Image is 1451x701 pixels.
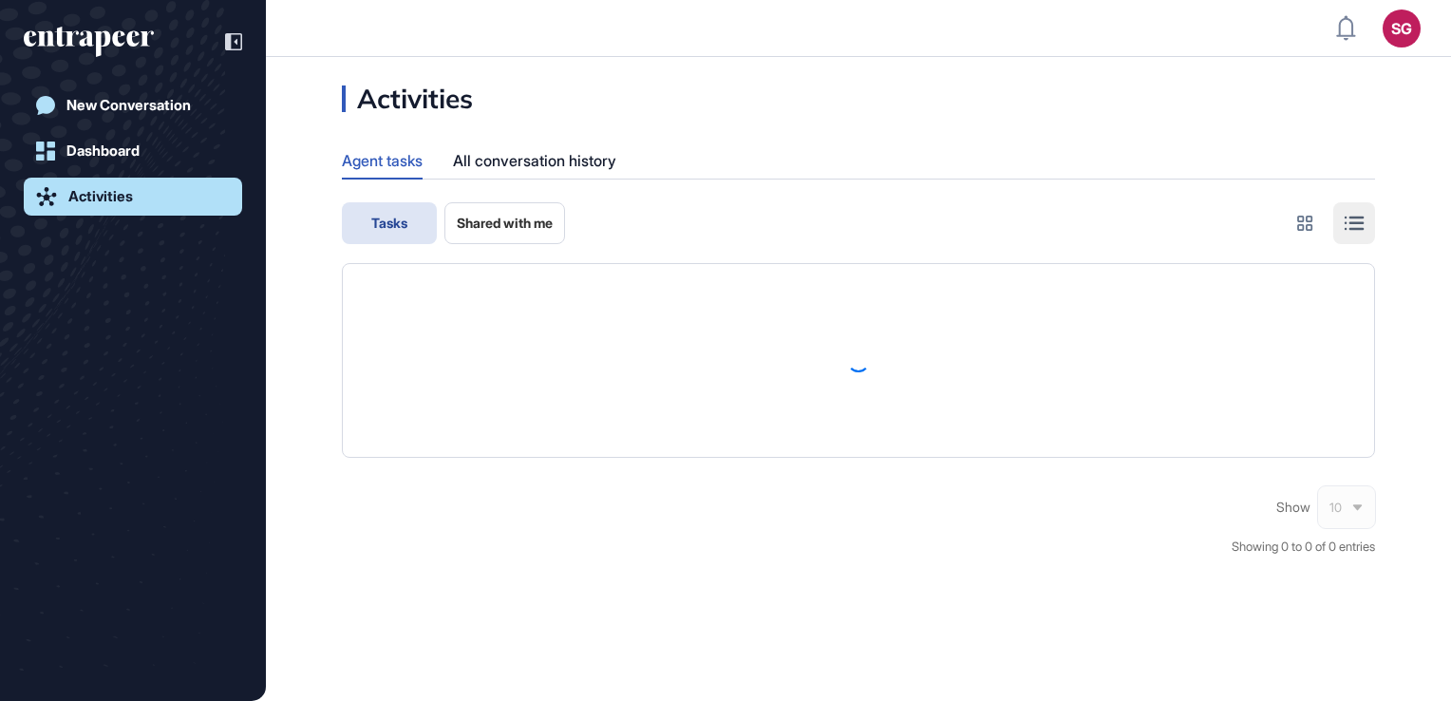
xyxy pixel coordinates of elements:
[24,132,242,170] a: Dashboard
[1232,538,1375,557] div: Showing 0 to 0 of 0 entries
[66,97,191,114] div: New Conversation
[444,202,565,244] button: Shared with me
[66,142,140,160] div: Dashboard
[371,216,407,231] span: Tasks
[1276,500,1310,515] span: Show
[24,178,242,216] a: Activities
[24,86,242,124] a: New Conversation
[24,27,154,57] div: entrapeer-logo
[457,216,553,231] span: Shared with me
[453,142,616,180] div: All conversation history
[68,188,133,205] div: Activities
[342,85,473,112] div: Activities
[342,142,423,178] div: Agent tasks
[342,202,437,244] button: Tasks
[1383,9,1421,47] button: SG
